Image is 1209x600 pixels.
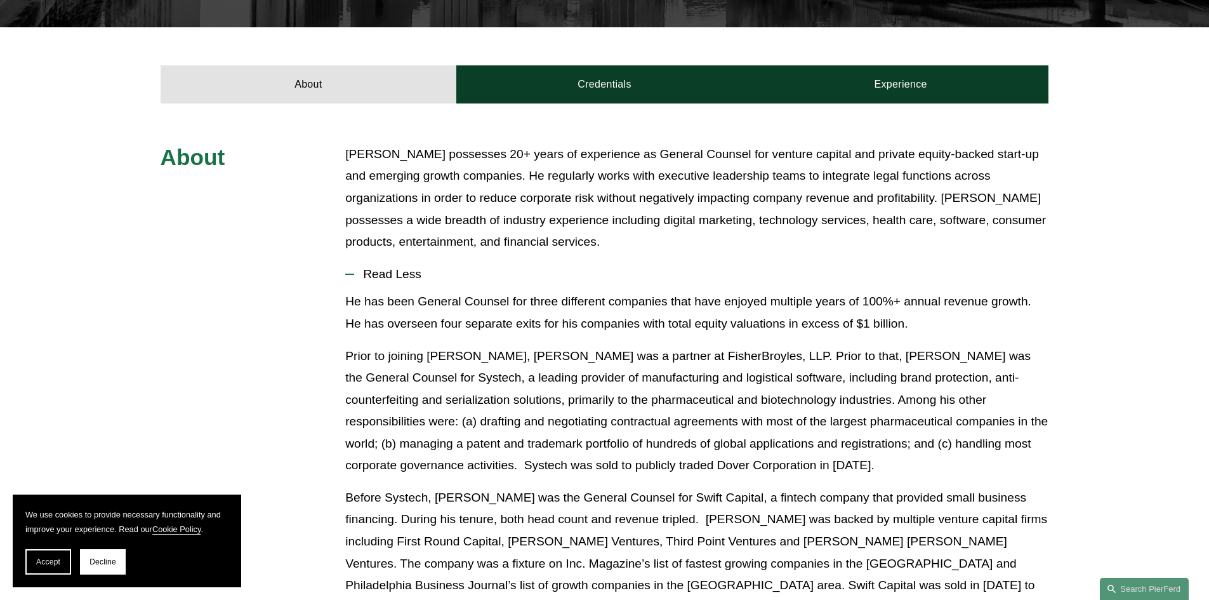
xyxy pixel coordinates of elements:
[161,65,457,103] a: About
[345,258,1048,291] button: Read Less
[152,524,201,534] a: Cookie Policy
[1100,578,1189,600] a: Search this site
[753,65,1049,103] a: Experience
[89,557,116,566] span: Decline
[80,549,126,575] button: Decline
[354,267,1048,281] span: Read Less
[25,549,71,575] button: Accept
[13,495,241,587] section: Cookie banner
[161,145,225,170] span: About
[345,345,1048,477] p: Prior to joining [PERSON_NAME], [PERSON_NAME] was a partner at FisherBroyles, LLP. Prior to that,...
[456,65,753,103] a: Credentials
[345,143,1048,253] p: [PERSON_NAME] possesses 20+ years of experience as General Counsel for venture capital and privat...
[345,291,1048,335] p: He has been General Counsel for three different companies that have enjoyed multiple years of 100...
[25,507,228,537] p: We use cookies to provide necessary functionality and improve your experience. Read our .
[36,557,60,566] span: Accept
